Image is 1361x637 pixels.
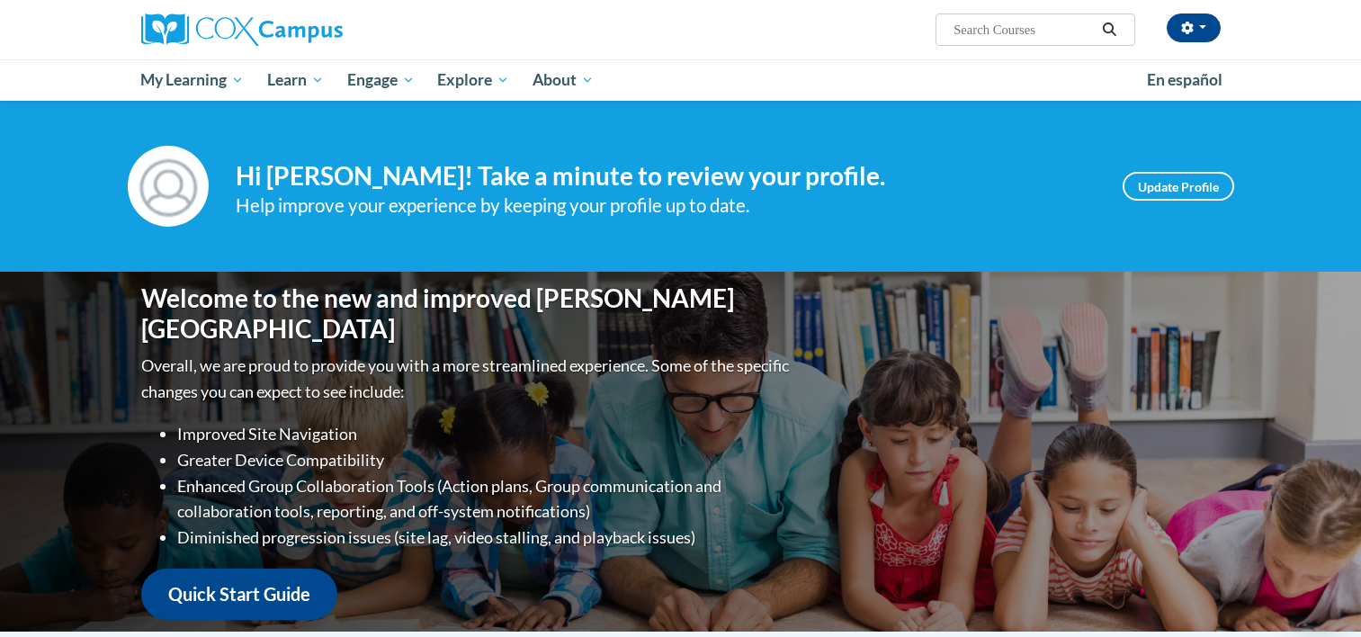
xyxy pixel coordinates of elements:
iframe: Button to launch messaging window [1289,565,1347,623]
p: Overall, we are proud to provide you with a more streamlined experience. Some of the specific cha... [141,353,793,405]
div: Main menu [114,59,1248,101]
span: My Learning [140,69,244,91]
span: Learn [267,69,324,91]
a: En español [1135,61,1234,99]
img: Cox Campus [141,13,343,46]
a: Engage [336,59,426,101]
span: Engage [347,69,415,91]
a: Learn [255,59,336,101]
button: Account Settings [1167,13,1221,42]
a: Explore [425,59,521,101]
li: Diminished progression issues (site lag, video stalling, and playback issues) [177,525,793,551]
li: Enhanced Group Collaboration Tools (Action plans, Group communication and collaboration tools, re... [177,473,793,525]
li: Greater Device Compatibility [177,447,793,473]
button: Search [1096,19,1123,40]
a: About [521,59,605,101]
img: Profile Image [128,146,209,227]
a: Cox Campus [141,13,483,46]
a: My Learning [130,59,256,101]
span: About [533,69,594,91]
li: Improved Site Navigation [177,421,793,447]
span: En español [1147,70,1222,89]
div: Help improve your experience by keeping your profile up to date. [236,191,1096,220]
h1: Welcome to the new and improved [PERSON_NAME][GEOGRAPHIC_DATA] [141,283,793,344]
a: Update Profile [1123,172,1234,201]
input: Search Courses [952,19,1096,40]
a: Quick Start Guide [141,569,337,620]
h4: Hi [PERSON_NAME]! Take a minute to review your profile. [236,161,1096,192]
span: Explore [437,69,509,91]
